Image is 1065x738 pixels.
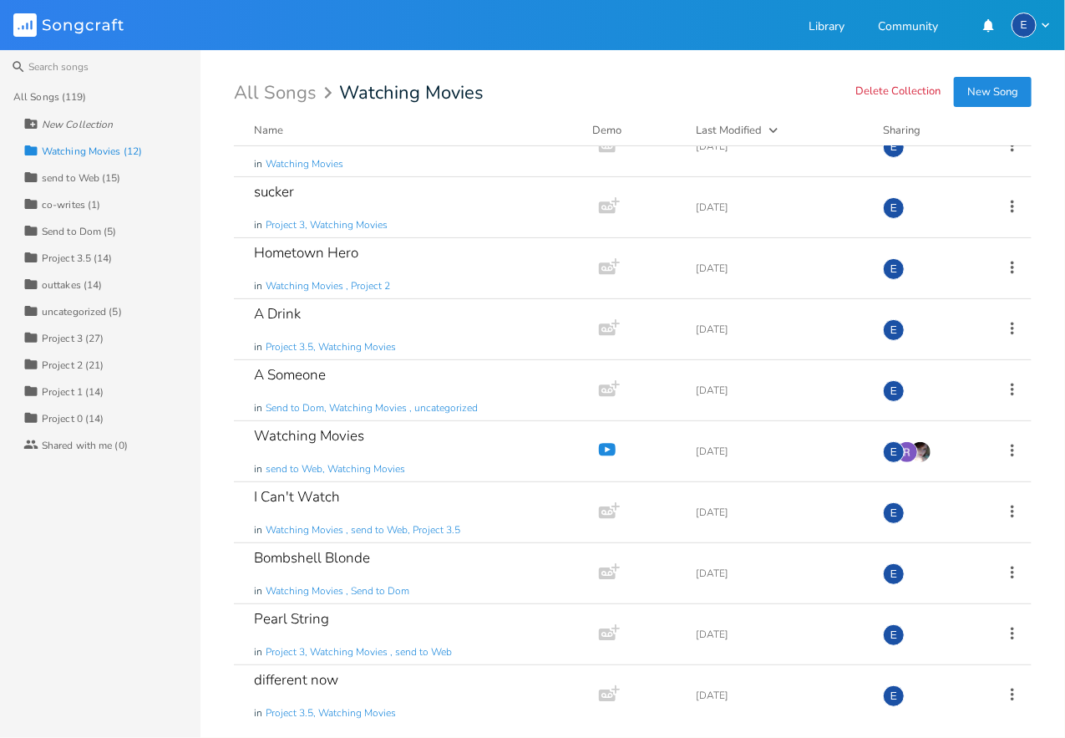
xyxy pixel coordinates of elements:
[254,340,262,354] span: in
[254,706,262,720] span: in
[254,185,294,199] div: sucker
[696,385,863,395] div: [DATE]
[809,21,844,35] a: Library
[254,612,329,626] div: Pearl String
[254,551,370,565] div: Bombshell Blonde
[266,462,405,476] span: send to Web, Watching Movies
[42,440,128,450] div: Shared with me (0)
[42,307,122,317] div: uncategorized (5)
[254,368,326,382] div: A Someone
[878,21,938,35] a: Community
[42,226,117,237] div: Send to Dom (5)
[254,584,262,598] span: in
[266,645,452,659] span: Project 3, Watching Movies , send to Web
[855,85,941,99] button: Delete Collection
[696,123,762,138] div: Last Modified
[42,200,100,210] div: co-writes (1)
[883,502,905,524] div: Erin Nicole
[696,202,863,212] div: [DATE]
[42,387,104,397] div: Project 1 (14)
[883,380,905,402] div: Erin Nicole
[42,120,113,130] div: New Collection
[266,584,409,598] span: Watching Movies , Send to Dom
[696,629,863,639] div: [DATE]
[42,333,104,344] div: Project 3 (27)
[266,340,396,354] span: Project 3.5, Watching Movies
[42,414,104,424] div: Project 0 (14)
[696,507,863,517] div: [DATE]
[266,401,478,415] span: Send to Dom, Watching Movies , uncategorized
[1012,13,1037,38] div: Erin Nicole
[42,253,113,263] div: Project 3.5 (14)
[42,280,102,290] div: outtakes (14)
[42,146,142,156] div: Watching Movies (12)
[266,279,390,293] span: Watching Movies , Project 2
[254,462,262,476] span: in
[13,92,87,102] div: All Songs (119)
[254,123,283,138] div: Name
[1012,13,1052,38] button: E
[266,218,388,232] span: Project 3, Watching Movies
[883,685,905,707] div: Erin Nicole
[254,429,364,443] div: Watching Movies
[696,446,863,456] div: [DATE]
[266,523,460,537] span: Watching Movies , send to Web, Project 3.5
[254,218,262,232] span: in
[883,624,905,646] div: Erin Nicole
[266,157,343,171] span: Watching Movies
[883,258,905,280] div: Erin Nicole
[696,690,863,700] div: [DATE]
[254,157,262,171] span: in
[696,568,863,578] div: [DATE]
[883,197,905,219] div: Erin Nicole
[896,441,918,463] img: Robert Learst
[696,324,863,334] div: [DATE]
[883,319,905,341] div: Erin Nicole
[954,77,1032,107] button: New Song
[254,279,262,293] span: in
[234,85,337,101] div: All Songs
[592,122,676,139] div: Demo
[254,490,340,504] div: I Can't Watch
[254,673,338,687] div: different now
[883,136,905,158] div: Erin Nicole
[254,246,358,260] div: Hometown Hero
[696,122,863,139] button: Last Modified
[883,122,983,139] div: Sharing
[696,141,863,151] div: [DATE]
[883,441,905,463] div: Erin Nicole
[254,523,262,537] span: in
[696,263,863,273] div: [DATE]
[254,401,262,415] span: in
[254,307,301,321] div: A Drink
[42,360,104,370] div: Project 2 (21)
[883,563,905,585] div: Erin Nicole
[254,122,572,139] button: Name
[339,84,484,102] span: Watching Movies
[254,645,262,659] span: in
[266,706,396,720] span: Project 3.5, Watching Movies
[910,441,931,463] img: Elle Morgan
[42,173,121,183] div: send to Web (15)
